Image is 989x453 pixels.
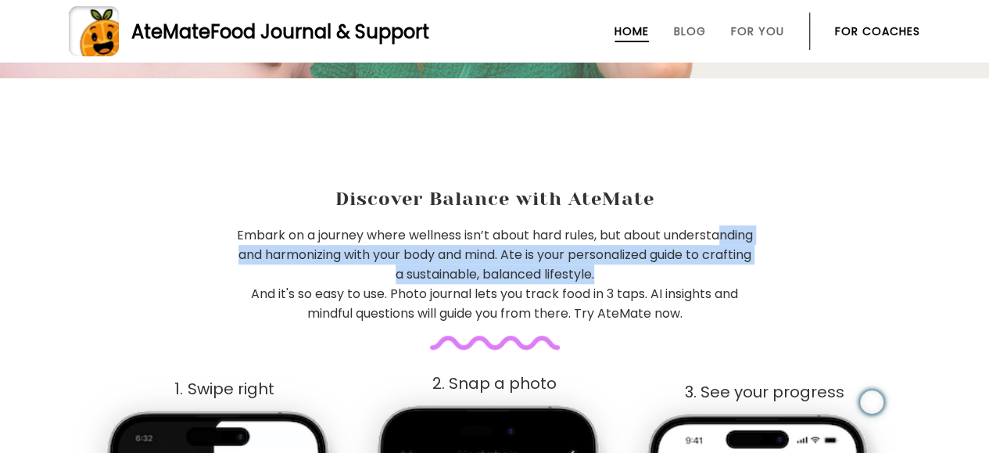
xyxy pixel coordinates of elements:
p: Embark on a journey where wellness isn’t about hard rules, but about understanding and harmonizin... [235,225,754,323]
div: 3. See your progress [631,383,898,401]
span: Food Journal & Support [210,19,429,45]
a: For Coaches [835,25,920,38]
a: AteMateFood Journal & Support [69,6,920,56]
div: AteMate [119,18,429,45]
div: 1. Swipe right [91,380,358,398]
a: Blog [674,25,706,38]
div: 2. Snap a photo [361,375,629,393]
a: Home [615,25,649,38]
a: For You [731,25,784,38]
